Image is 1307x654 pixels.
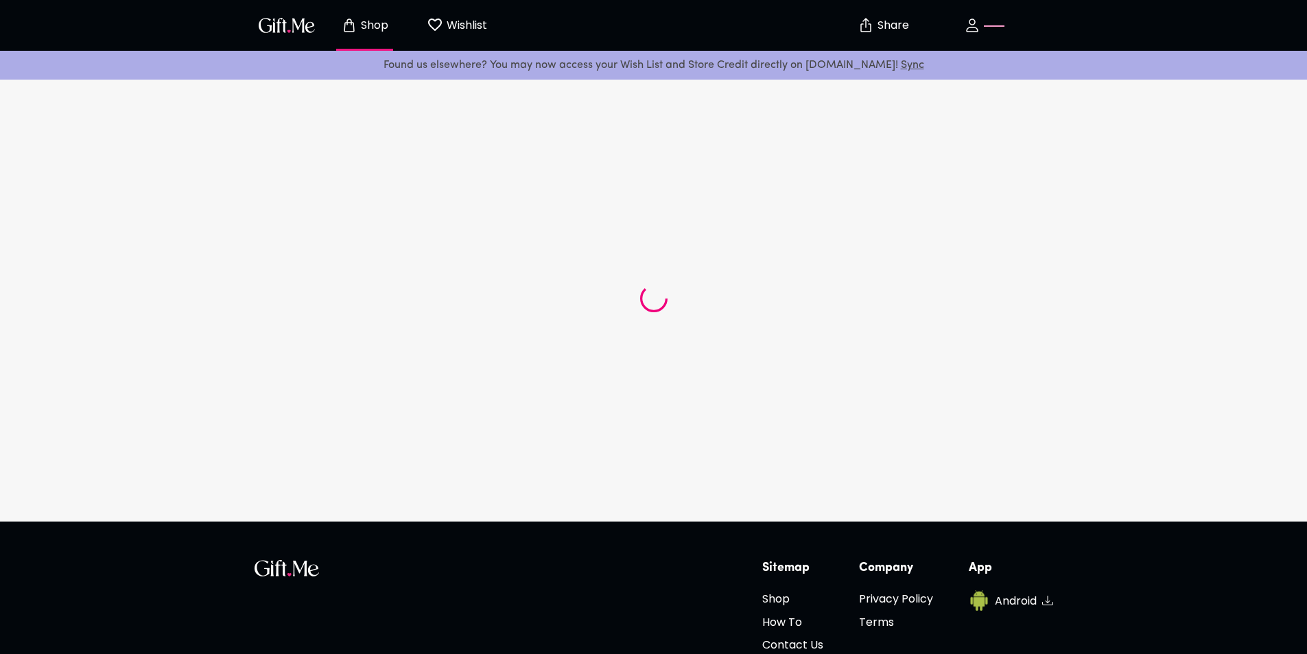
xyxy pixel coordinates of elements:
h6: How To [762,614,823,631]
img: secure [858,17,874,34]
button: Wishlist page [419,3,495,47]
h6: Contact Us [762,636,823,653]
p: Found us elsewhere? You may now access your Wish List and Store Credit directly on [DOMAIN_NAME]! [11,56,1296,74]
img: GiftMe Logo [255,560,319,576]
h6: Privacy Policy [859,590,933,607]
h6: Shop [762,590,823,607]
h6: Terms [859,614,933,631]
img: Android [969,590,989,611]
p: Wishlist [443,16,487,34]
a: AndroidAndroid [969,590,1053,611]
a: Sync [901,60,924,71]
button: GiftMe Logo [255,17,319,34]
h6: Android [995,592,1037,609]
h6: App [969,560,1053,576]
p: Share [874,20,909,32]
button: Store page [327,3,403,47]
p: Shop [357,20,388,32]
h6: Company [859,560,933,576]
h6: Sitemap [762,560,823,576]
img: GiftMe Logo [256,15,318,35]
button: Share [860,1,908,49]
